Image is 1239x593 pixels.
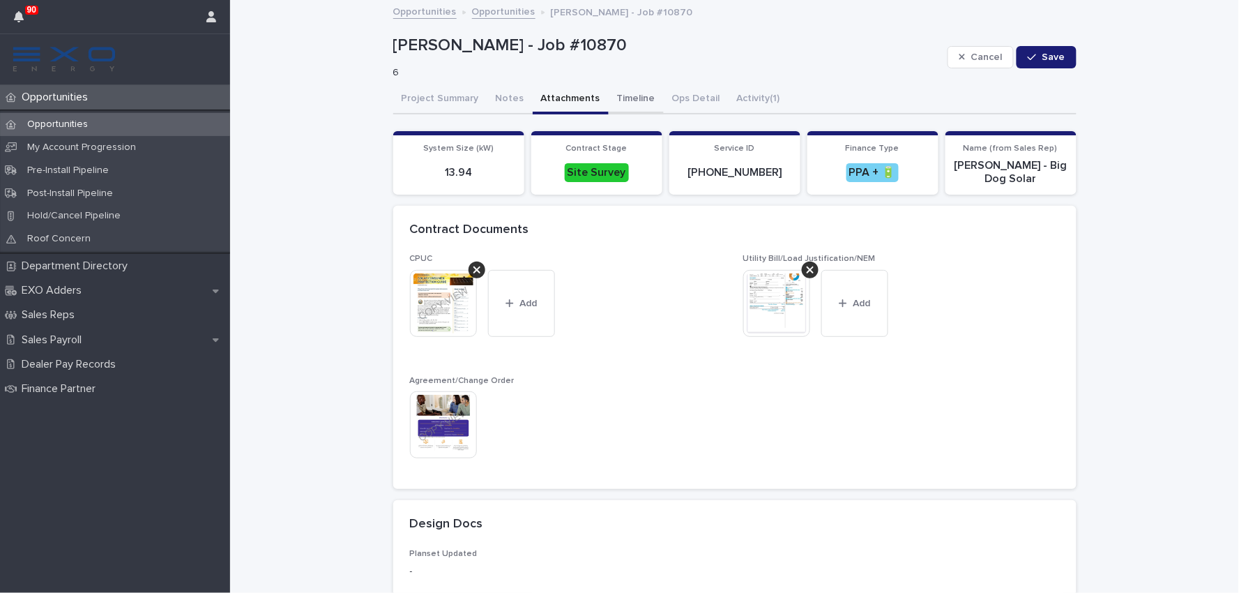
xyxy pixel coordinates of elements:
p: Post-Install Pipeline [16,188,124,200]
a: Opportunities [472,3,535,19]
p: Sales Reps [16,308,86,322]
p: Pre-Install Pipeline [16,165,120,177]
p: Sales Payroll [16,333,93,347]
h2: Design Docs [410,517,483,532]
button: Notes [487,85,533,114]
button: Ops Detail [664,85,729,114]
p: EXO Adders [16,284,93,297]
span: CPUC [410,255,433,263]
span: Contract Stage [566,144,628,153]
span: Utility Bill/Load Justification/NEM [743,255,876,263]
button: Attachments [533,85,609,114]
p: Opportunities [16,119,99,130]
p: Opportunities [16,91,99,104]
p: 6 [393,67,936,79]
p: Department Directory [16,260,139,273]
p: 13.94 [402,166,516,179]
h2: Contract Documents [410,223,529,238]
p: [PHONE_NUMBER] [678,166,792,179]
span: Add [519,299,537,308]
img: FKS5r6ZBThi8E5hshIGi [11,45,117,73]
button: Project Summary [393,85,487,114]
button: Activity (1) [729,85,789,114]
p: 90 [27,5,36,15]
button: Add [488,270,555,337]
button: Add [821,270,888,337]
a: Opportunities [393,3,457,19]
span: System Size (kW) [423,144,494,153]
span: Agreement/Change Order [410,377,515,385]
span: Name (from Sales Rep) [964,144,1058,153]
span: Add [853,299,870,308]
div: Site Survey [565,163,629,182]
span: Finance Type [846,144,899,153]
div: PPA + 🔋 [846,163,899,182]
span: Service ID [715,144,755,153]
p: [PERSON_NAME] - Job #10870 [393,36,942,56]
span: Cancel [971,52,1002,62]
button: Cancel [948,46,1014,68]
button: Timeline [609,85,664,114]
p: Hold/Cancel Pipeline [16,210,132,222]
p: Finance Partner [16,382,107,396]
span: Planset Updated [410,550,478,558]
p: My Account Progression [16,142,147,153]
p: [PERSON_NAME] - Big Dog Solar [954,159,1068,186]
p: Roof Concern [16,233,102,245]
p: - [410,564,1060,579]
button: Save [1017,46,1076,68]
div: 90 [14,8,32,33]
p: [PERSON_NAME] - Job #10870 [551,3,693,19]
span: Save [1042,52,1065,62]
p: Dealer Pay Records [16,358,127,371]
